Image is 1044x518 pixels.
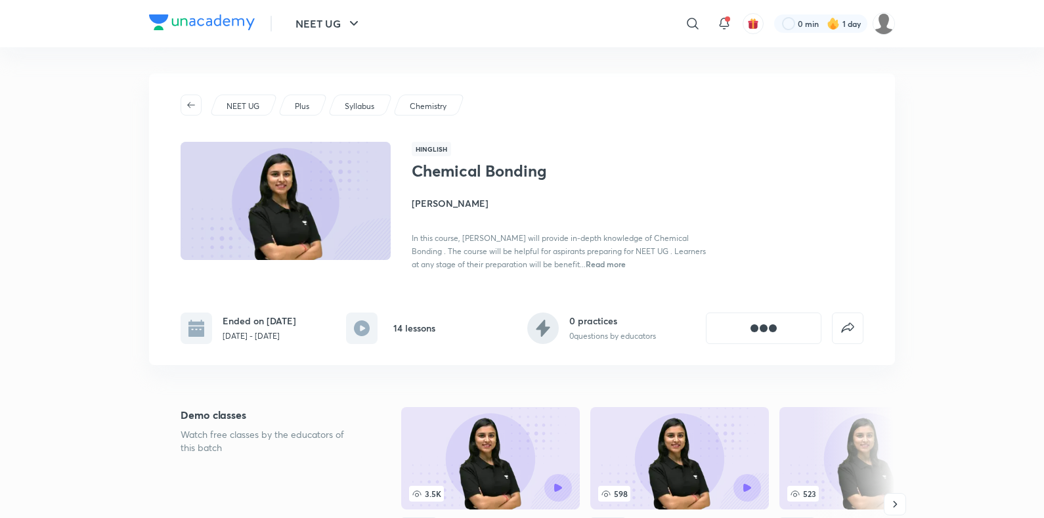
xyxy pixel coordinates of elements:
[409,486,444,502] span: 3.5K
[295,100,309,112] p: Plus
[345,100,374,112] p: Syllabus
[873,12,895,35] img: ANSHITA AGRAWAL
[343,100,377,112] a: Syllabus
[408,100,449,112] a: Chemistry
[288,11,370,37] button: NEET UG
[149,14,255,33] a: Company Logo
[743,13,764,34] button: avatar
[787,486,819,502] span: 523
[598,486,630,502] span: 598
[181,407,359,423] h5: Demo classes
[223,314,296,328] h6: Ended on [DATE]
[747,18,759,30] img: avatar
[223,330,296,342] p: [DATE] - [DATE]
[225,100,262,112] a: NEET UG
[412,162,626,181] h1: Chemical Bonding
[569,330,656,342] p: 0 questions by educators
[293,100,312,112] a: Plus
[179,140,393,261] img: Thumbnail
[569,314,656,328] h6: 0 practices
[706,313,821,344] button: [object Object]
[412,142,451,156] span: Hinglish
[832,313,863,344] button: false
[410,100,446,112] p: Chemistry
[393,321,435,335] h6: 14 lessons
[412,233,706,269] span: In this course, [PERSON_NAME] will provide in-depth knowledge of Chemical Bonding . The course wi...
[412,196,706,210] h4: [PERSON_NAME]
[149,14,255,30] img: Company Logo
[827,17,840,30] img: streak
[181,428,359,454] p: Watch free classes by the educators of this batch
[586,259,626,269] span: Read more
[227,100,259,112] p: NEET UG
